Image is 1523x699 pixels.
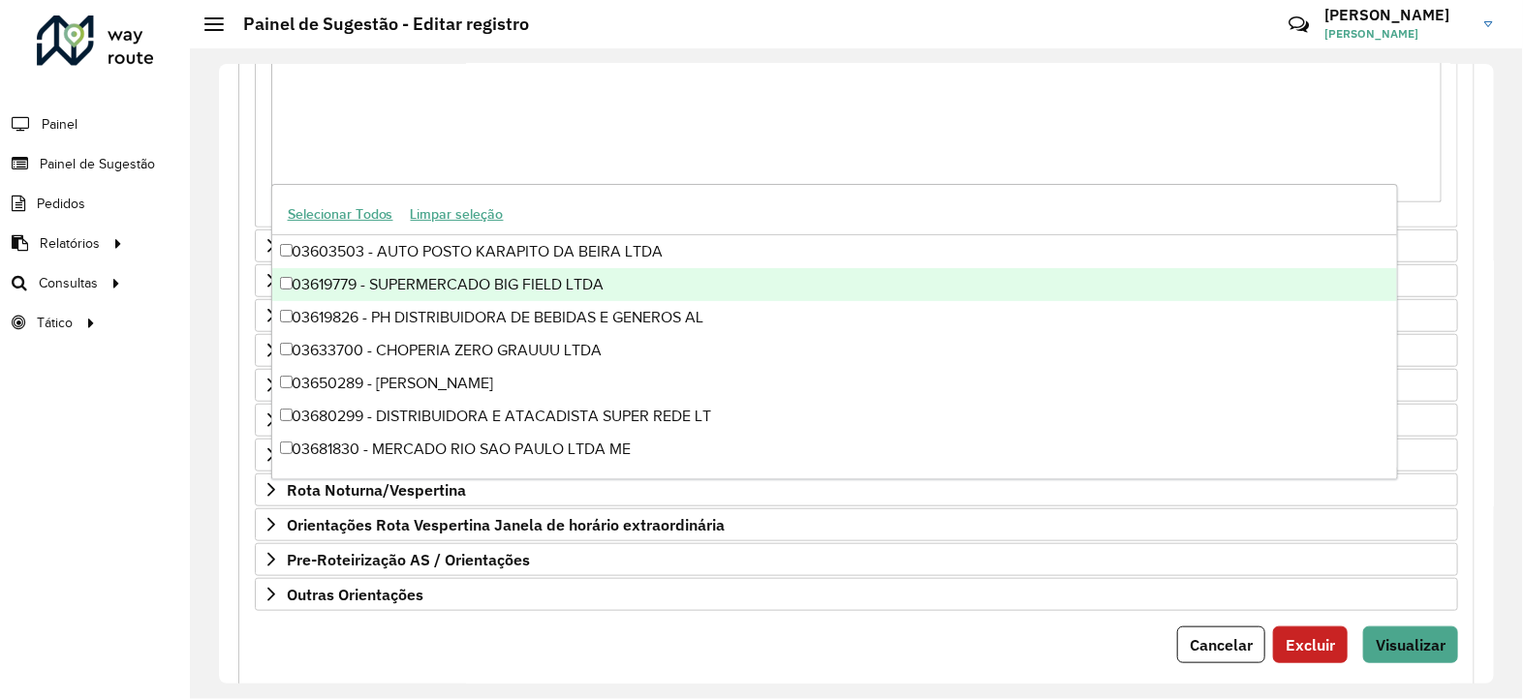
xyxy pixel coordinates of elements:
div: 03683101 - RENOVO DISTRIB DE BEB E GENEROS ALIMENTI [272,466,1397,499]
div: 03650289 - [PERSON_NAME] [272,367,1397,400]
a: Restrições Spot: Forma de Pagamento e Perfil de Descarga/Entrega [255,439,1458,471]
span: Pre-Roteirização AS / Orientações [287,552,530,567]
a: Outras Orientações [255,578,1458,611]
button: Cancelar [1177,626,1265,663]
button: Limpar seleção [402,199,513,229]
a: Cliente para Recarga [255,264,1458,297]
div: 03603503 - AUTO POSTO KARAPITO DA BEIRA LTDA [272,235,1397,268]
button: Selecionar Todos [279,199,402,229]
div: 03619826 - PH DISTRIBUIDORA DE BEBIDAS E GENEROS AL [272,301,1397,334]
a: Pre-Roteirização AS / Orientações [255,543,1458,576]
span: Outras Orientações [287,587,423,602]
div: 03680299 - DISTRIBUIDORA E ATACADISTA SUPER REDE LT [272,400,1397,433]
a: Restrições FF: ACT [255,404,1458,437]
h2: Painel de Sugestão - Editar registro [224,14,529,35]
a: Orientações Rota Vespertina Janela de horário extraordinária [255,508,1458,541]
span: Cancelar [1190,635,1253,654]
span: Consultas [39,273,98,293]
a: Preservar Cliente - Devem ficar no buffer, não roteirizar [255,229,1458,262]
a: Cliente Retira [255,334,1458,367]
span: Rota Noturna/Vespertina [287,482,466,498]
span: Tático [37,313,73,333]
span: Painel de Sugestão [40,154,155,174]
div: 03619779 - SUPERMERCADO BIG FIELD LTDA [272,268,1397,301]
div: 03633700 - CHOPERIA ZERO GRAUUU LTDA [272,334,1397,367]
a: Mapas Sugeridos: Placa-Cliente [255,369,1458,402]
span: [PERSON_NAME] [1324,25,1470,43]
ng-dropdown-panel: Options list [271,184,1398,479]
a: Rota Noturna/Vespertina [255,473,1458,506]
span: Excluir [1286,635,1335,654]
div: 03681830 - MERCADO RIO SAO PAULO LTDA ME [272,433,1397,466]
span: Orientações Rota Vespertina Janela de horário extraordinária [287,517,725,532]
span: Visualizar [1376,635,1445,654]
a: Contato Rápido [1278,4,1320,46]
span: Pedidos [37,194,85,214]
a: Cliente para Multi-CDD/Internalização [255,299,1458,332]
button: Excluir [1273,626,1348,663]
h3: [PERSON_NAME] [1324,6,1470,24]
span: Relatórios [40,233,100,254]
span: Painel [42,114,78,135]
button: Visualizar [1363,626,1458,663]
